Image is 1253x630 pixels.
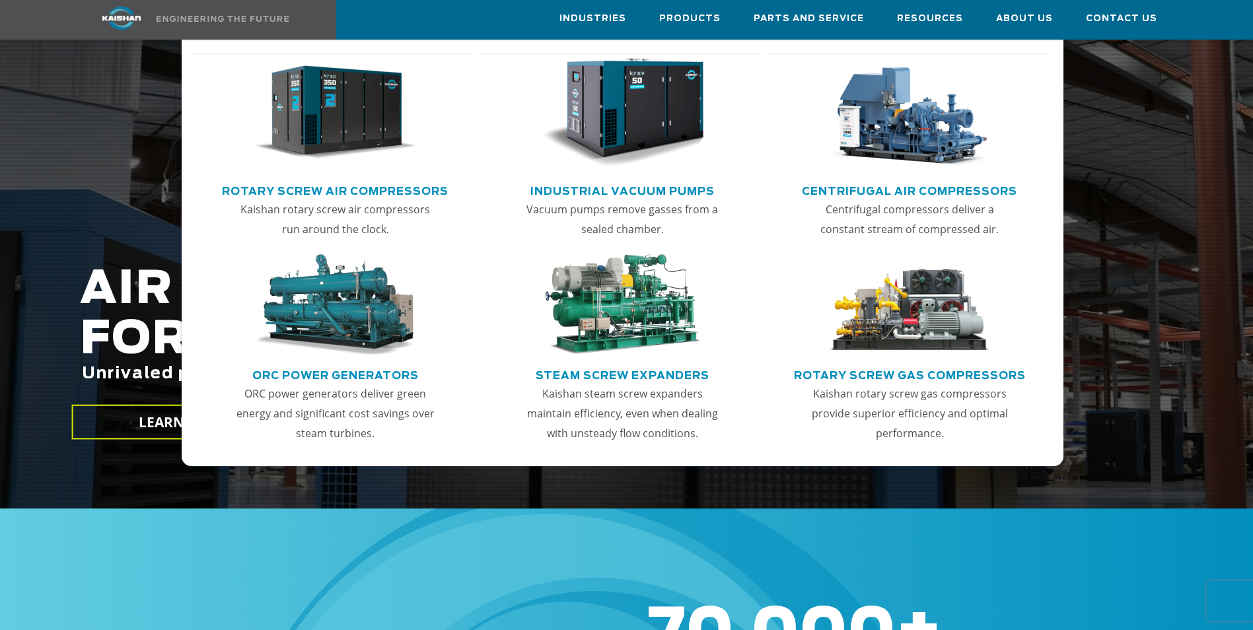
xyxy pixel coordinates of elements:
[80,265,989,424] h2: AIR COMPRESSORS FOR THE
[559,1,626,36] a: Industries
[541,254,703,356] img: thumb-Steam-Screw-Expanders
[530,180,715,199] a: Industrial Vacuum Pumps
[519,199,725,239] p: Vacuum pumps remove gasses from a sealed chamber.
[806,199,1013,239] p: Centrifugal compressors deliver a constant stream of compressed air.
[806,384,1013,443] p: Kaishan rotary screw gas compressors provide superior efficiency and optimal performance.
[252,364,419,384] a: ORC Power Generators
[754,1,864,36] a: Parts and Service
[1086,11,1157,26] span: Contact Us
[157,16,289,22] img: Engineering the future
[222,180,448,199] a: Rotary Screw Air Compressors
[828,58,991,168] img: thumb-Centrifugal-Air-Compressors
[996,11,1053,26] span: About Us
[82,366,647,382] span: Unrivaled performance with up to 35% energy cost savings.
[233,199,439,239] p: Kaishan rotary screw air compressors run around the clock.
[559,11,626,26] span: Industries
[1086,1,1157,36] a: Contact Us
[659,1,721,36] a: Products
[659,11,721,26] span: Products
[254,254,416,356] img: thumb-ORC-Power-Generators
[996,1,1053,36] a: About Us
[541,58,703,168] img: thumb-Industrial-Vacuum-Pumps
[71,405,296,440] a: LEARN MORE
[138,413,229,432] span: LEARN MORE
[802,180,1017,199] a: Centrifugal Air Compressors
[233,384,439,443] p: ORC power generators deliver green energy and significant cost savings over steam turbines.
[254,58,416,168] img: thumb-Rotary-Screw-Air-Compressors
[794,364,1026,384] a: Rotary Screw Gas Compressors
[72,7,171,30] img: kaishan logo
[519,384,725,443] p: Kaishan steam screw expanders maintain efficiency, even when dealing with unsteady flow conditions.
[754,11,864,26] span: Parts and Service
[828,254,991,356] img: thumb-Rotary-Screw-Gas-Compressors
[897,11,963,26] span: Resources
[536,364,709,384] a: Steam Screw Expanders
[897,1,963,36] a: Resources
